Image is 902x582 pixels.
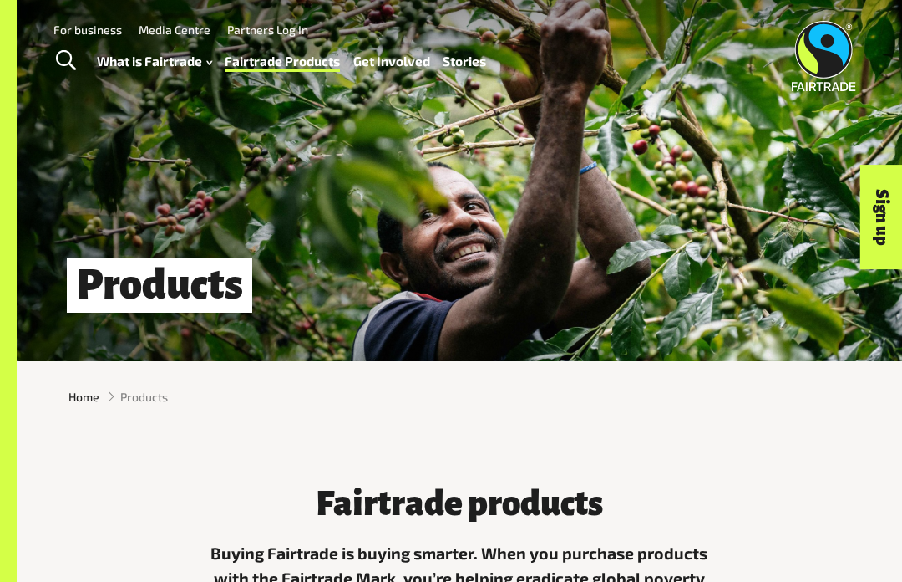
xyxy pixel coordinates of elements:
a: Stories [443,49,486,73]
span: Products [120,388,168,406]
a: Partners Log In [227,23,308,37]
h1: Products [67,258,252,313]
a: Get Involved [353,49,430,73]
a: What is Fairtrade [97,49,212,73]
a: Toggle Search [45,40,86,82]
a: Home [68,388,99,406]
a: For business [53,23,122,37]
h3: Fairtrade products [202,485,717,523]
img: Fairtrade Australia New Zealand logo [791,21,855,91]
a: Media Centre [139,23,210,37]
a: Fairtrade Products [225,49,340,73]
